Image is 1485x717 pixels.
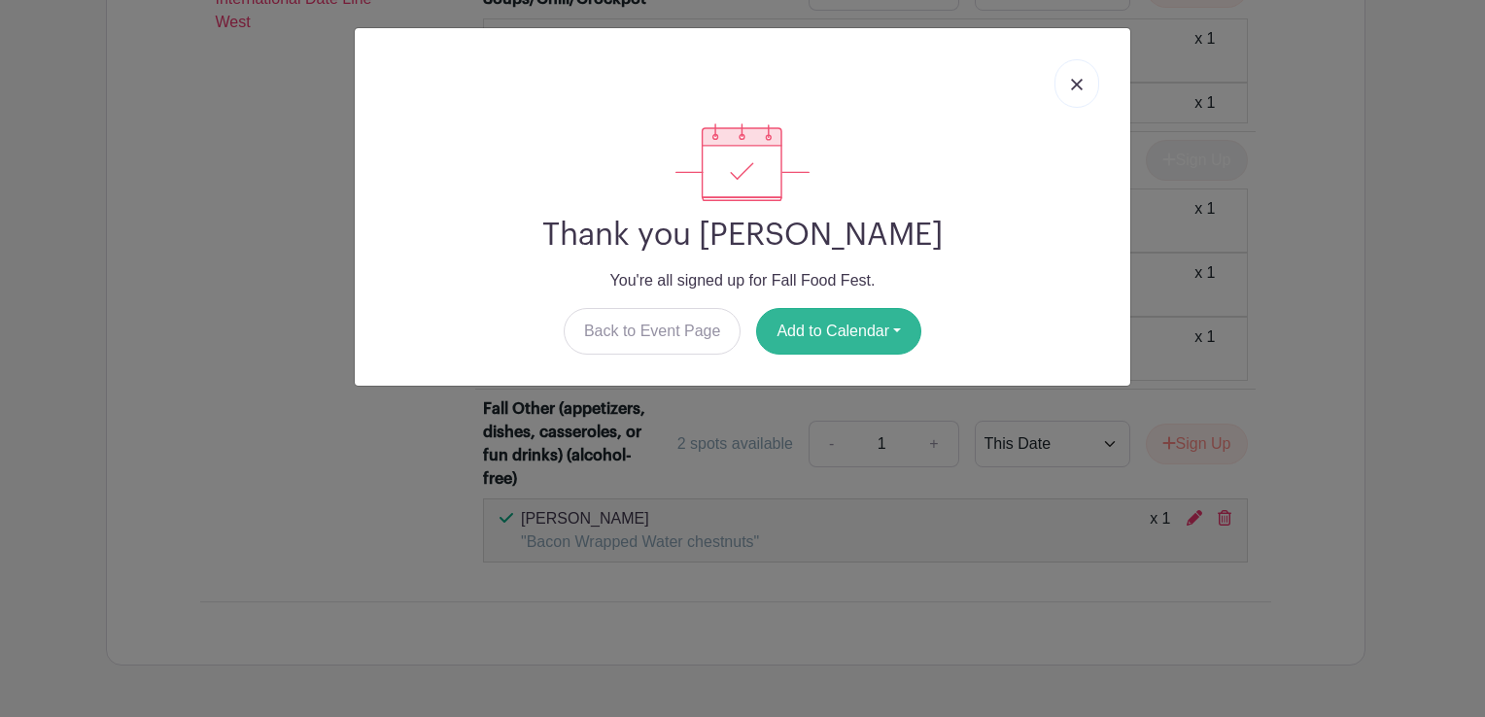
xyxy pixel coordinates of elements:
a: Back to Event Page [564,308,742,355]
button: Add to Calendar [756,308,921,355]
h2: Thank you [PERSON_NAME] [370,217,1115,254]
p: You're all signed up for Fall Food Fest. [370,269,1115,292]
img: signup_complete-c468d5dda3e2740ee63a24cb0ba0d3ce5d8a4ecd24259e683200fb1569d990c8.svg [675,123,810,201]
img: close_button-5f87c8562297e5c2d7936805f587ecaba9071eb48480494691a3f1689db116b3.svg [1071,79,1083,90]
